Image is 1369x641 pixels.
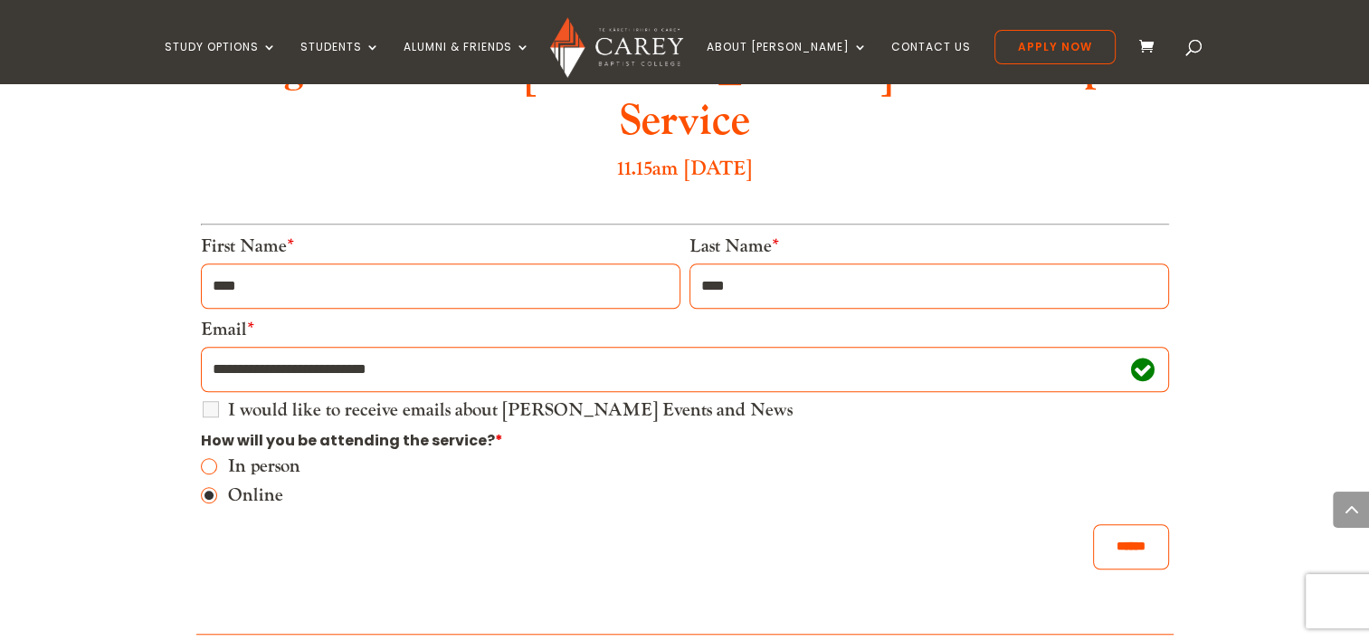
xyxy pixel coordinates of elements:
[201,430,503,451] span: How will you be attending the service?
[689,234,779,258] label: Last Name
[300,41,380,83] a: Students
[228,457,1169,475] label: In person
[233,42,1137,149] b: Register for the [PERSON_NAME] Final Chapel Service
[891,41,971,83] a: Contact Us
[550,17,683,78] img: Carey Baptist College
[201,318,254,341] label: Email
[994,30,1116,64] a: Apply Now
[404,41,530,83] a: Alumni & Friends
[228,486,1169,504] label: Online
[165,41,277,83] a: Study Options
[201,234,294,258] label: First Name
[617,156,752,181] font: 11.15am [DATE]
[707,41,868,83] a: About [PERSON_NAME]
[228,401,793,419] label: I would like to receive emails about [PERSON_NAME] Events and News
